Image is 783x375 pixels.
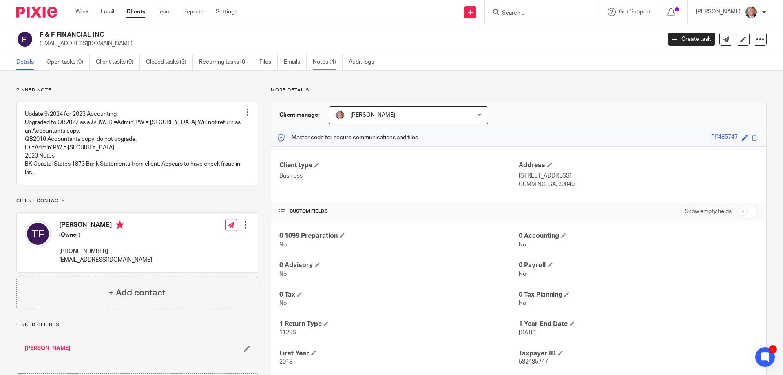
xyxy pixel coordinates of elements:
[519,161,758,170] h4: Address
[25,221,51,247] img: svg%3E
[259,54,278,70] a: Files
[16,87,258,93] p: Pinned note
[59,231,152,239] h5: (Owner)
[157,8,171,16] a: Team
[59,256,152,264] p: [EMAIL_ADDRESS][DOMAIN_NAME]
[108,286,166,299] h4: + Add contact
[183,8,203,16] a: Reports
[279,330,296,335] span: 1120S
[284,54,307,70] a: Emails
[59,221,152,231] h4: [PERSON_NAME]
[279,208,519,215] h4: CUSTOM FIELDS
[279,300,287,306] span: No
[199,54,253,70] a: Recurring tasks (0)
[216,8,237,16] a: Settings
[519,291,758,299] h4: 0 Tax Planning
[349,54,380,70] a: Audit logs
[279,232,519,240] h4: 0 1099 Preparation
[146,54,193,70] a: Closed tasks (3)
[40,40,656,48] p: [EMAIL_ADDRESS][DOMAIN_NAME]
[313,54,343,70] a: Notes (4)
[619,9,650,15] span: Get Support
[519,320,758,328] h4: 1 Year End Date
[350,112,395,118] span: [PERSON_NAME]
[279,242,287,248] span: No
[279,261,519,270] h4: 0 Advisory
[16,197,258,204] p: Client contacts
[519,261,758,270] h4: 0 Payroll
[519,349,758,358] h4: Taxpayer ID
[769,345,777,353] div: 1
[696,8,741,16] p: [PERSON_NAME]
[335,110,345,120] img: cd2011-crop.jpg
[519,180,758,189] p: CUMMING, GA, 30040
[46,54,90,70] a: Open tasks (0)
[279,359,292,365] span: 2018
[519,359,548,365] span: 582485747
[16,54,40,70] a: Details
[279,291,519,299] h4: 0 Tax
[24,344,71,353] a: [PERSON_NAME]
[279,161,519,170] h4: Client type
[279,172,519,180] p: Business
[116,221,124,229] i: Primary
[279,111,321,119] h3: Client manager
[501,10,575,17] input: Search
[75,8,88,16] a: Work
[16,7,57,18] img: Pixie
[126,8,145,16] a: Clients
[745,6,758,19] img: cd2011-crop.jpg
[271,87,767,93] p: More details
[519,232,758,240] h4: 0 Accounting
[519,271,526,277] span: No
[59,247,152,255] p: [PHONE_NUMBER]
[279,349,519,358] h4: First Year
[96,54,140,70] a: Client tasks (0)
[279,271,287,277] span: No
[16,322,258,328] p: Linked clients
[277,133,418,142] p: Master code for secure communications and files
[519,172,758,180] p: [STREET_ADDRESS]
[279,320,519,328] h4: 1 Return Type
[519,300,526,306] span: No
[16,31,33,48] img: svg%3E
[685,207,732,215] label: Show empty fields
[40,31,533,39] h2: F & F FINANCIAL INC
[668,33,715,46] a: Create task
[101,8,114,16] a: Email
[519,330,536,335] span: [DATE]
[711,133,738,142] div: Fff485747
[519,242,526,248] span: No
